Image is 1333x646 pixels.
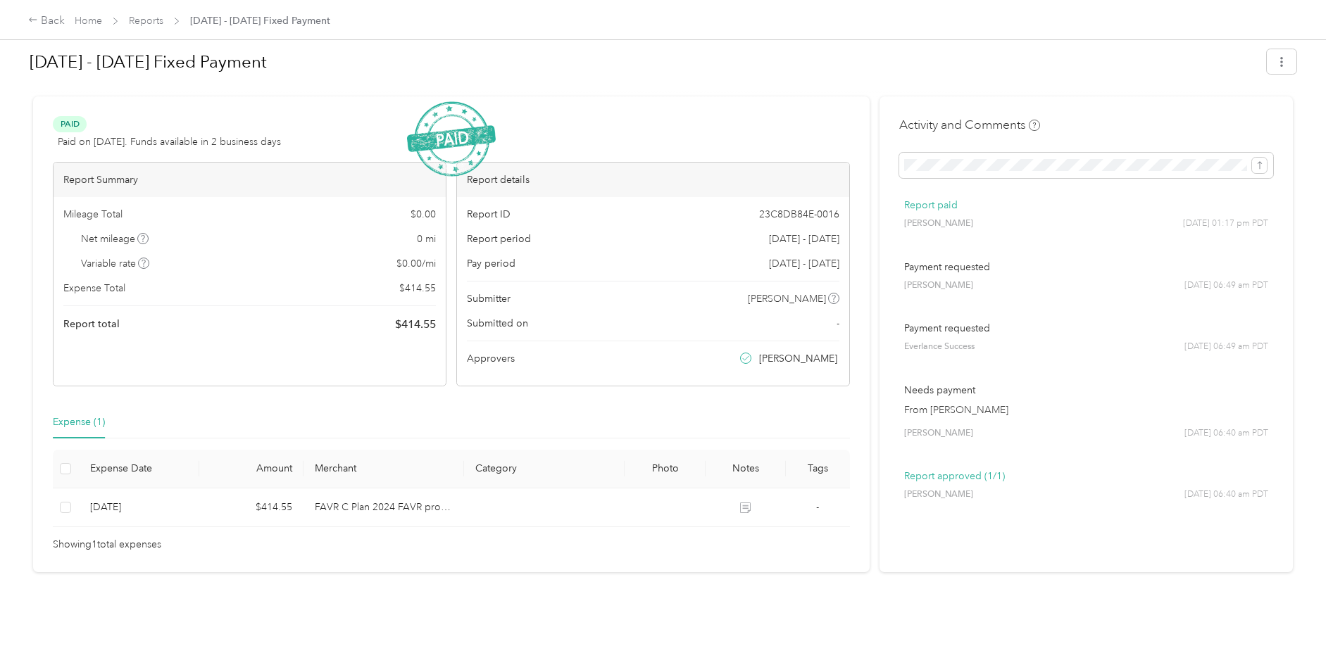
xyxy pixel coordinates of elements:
span: [DATE] 06:49 am PDT [1184,341,1268,353]
span: Expense Total [63,281,125,296]
span: [DATE] - [DATE] Fixed Payment [190,13,330,28]
th: Amount [199,450,303,488]
span: Showing 1 total expenses [53,537,161,552]
span: 0 mi [417,232,436,246]
h1: Jul 1 - 31, 2025 Fixed Payment [30,45,1257,79]
span: - [816,501,819,513]
span: [PERSON_NAME] [904,427,973,440]
p: Payment requested [904,260,1268,274]
p: Report paid [904,198,1268,213]
p: Report approved (1/1) [904,469,1268,483]
td: - [786,488,850,527]
span: [DATE] - [DATE] [769,256,839,271]
th: Photo [625,450,705,488]
th: Merchant [303,450,464,488]
span: [PERSON_NAME] [904,488,973,501]
span: [DATE] 01:17 pm PDT [1183,217,1268,230]
th: Tags [786,450,850,488]
span: Pay period [467,256,515,271]
span: Report total [63,317,120,331]
span: [DATE] - [DATE] [769,232,839,246]
img: PaidStamp [407,101,496,177]
span: Mileage Total [63,207,123,222]
span: 23C8DB84E-0016 [759,207,839,222]
span: $ 0.00 [411,207,436,222]
div: Tags [797,462,839,474]
span: [PERSON_NAME] [748,291,826,306]
td: FAVR C Plan 2024 FAVR program [303,488,464,527]
span: [PERSON_NAME] [759,351,837,366]
span: $ 0.00 / mi [396,256,436,271]
p: Needs payment [904,383,1268,398]
span: Report period [467,232,531,246]
td: 8-12-2025 [79,488,199,527]
span: [DATE] 06:40 am PDT [1184,427,1268,440]
p: From [PERSON_NAME] [904,403,1268,417]
td: $414.55 [199,488,303,527]
iframe: Everlance-gr Chat Button Frame [1254,567,1333,646]
span: - [837,316,839,331]
span: $ 414.55 [395,316,436,333]
div: Expense (1) [53,414,105,430]
span: [PERSON_NAME] [904,279,973,292]
h4: Activity and Comments [899,116,1040,134]
span: [PERSON_NAME] [904,217,973,230]
span: $ 414.55 [399,281,436,296]
span: [DATE] 06:49 am PDT [1184,279,1268,292]
th: Notes [706,450,786,488]
span: Variable rate [81,256,150,271]
th: Expense Date [79,450,199,488]
p: Payment requested [904,321,1268,336]
span: [DATE] 06:40 am PDT [1184,488,1268,501]
span: Submitter [467,291,511,306]
div: Report details [457,163,849,197]
span: Net mileage [81,232,149,246]
span: Paid [53,116,87,132]
span: Report ID [467,207,511,222]
a: Home [75,15,102,27]
div: Back [28,13,65,30]
span: Everlance Success [904,341,975,353]
div: Report Summary [54,163,446,197]
span: Approvers [467,351,515,366]
a: Reports [129,15,163,27]
span: Paid on [DATE]. Funds available in 2 business days [58,134,281,149]
th: Category [464,450,625,488]
span: Submitted on [467,316,528,331]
